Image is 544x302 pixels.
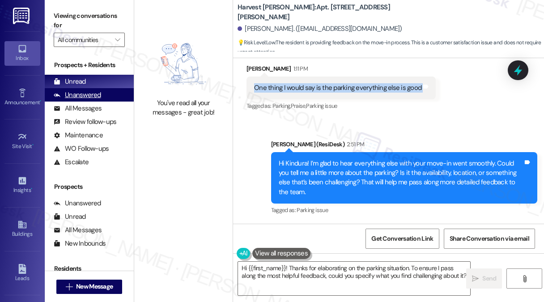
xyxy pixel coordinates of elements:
[365,229,439,249] button: Get Conversation Link
[31,186,32,192] span: •
[306,102,337,110] span: Parking issue
[238,24,402,34] div: [PERSON_NAME]. ([EMAIL_ADDRESS][DOMAIN_NAME])
[238,3,416,22] b: Harvest [PERSON_NAME]: Apt. [STREET_ADDRESS][PERSON_NAME]
[54,104,102,113] div: All Messages
[54,117,116,127] div: Review follow-ups
[238,38,544,57] span: : The resident is providing feedback on the move-in process. This is a customer satisfaction issu...
[144,98,223,118] div: You've read all your messages - great job!
[482,274,496,283] span: Send
[54,239,106,248] div: New Inbounds
[54,199,101,208] div: Unanswered
[115,36,120,43] i: 
[54,9,125,33] label: Viewing conversations for
[246,64,436,77] div: [PERSON_NAME]
[521,275,528,282] i: 
[450,234,529,243] span: Share Conversation via email
[45,182,134,191] div: Prospects
[271,204,538,217] div: Tagged as:
[58,33,110,47] input: All communities
[4,41,40,65] a: Inbox
[13,8,31,24] img: ResiDesk Logo
[54,131,103,140] div: Maintenance
[54,90,101,100] div: Unanswered
[45,60,134,70] div: Prospects + Residents
[271,140,538,152] div: [PERSON_NAME] (ResiDesk)
[344,140,364,149] div: 2:51 PM
[144,34,223,94] img: empty-state
[291,102,306,110] span: Praise ,
[466,268,502,289] button: Send
[4,217,40,241] a: Buildings
[54,77,86,86] div: Unread
[472,275,479,282] i: 
[54,157,89,167] div: Escalate
[4,129,40,153] a: Site Visit •
[76,282,113,291] span: New Message
[371,234,433,243] span: Get Conversation Link
[54,225,102,235] div: All Messages
[45,264,134,273] div: Residents
[238,39,275,46] strong: 💡 Risk Level: Low
[66,283,72,290] i: 
[254,83,421,93] div: One thing I would say is the parking everything else is good
[444,229,535,249] button: Share Conversation via email
[297,206,328,214] span: Parking issue
[272,102,291,110] span: Parking ,
[4,261,40,285] a: Leads
[32,142,34,148] span: •
[291,64,308,73] div: 1:11 PM
[279,159,523,197] div: Hi Kindura! I’m glad to hear everything else with your move-in went smoothly. Could you tell me a...
[246,99,436,112] div: Tagged as:
[54,144,109,153] div: WO Follow-ups
[4,173,40,197] a: Insights •
[238,262,470,295] textarea: Hi {{first_name}}! Thanks for elaborating on the parking situation. To ensure I pass along the mo...
[56,280,123,294] button: New Message
[40,98,41,104] span: •
[54,212,86,221] div: Unread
